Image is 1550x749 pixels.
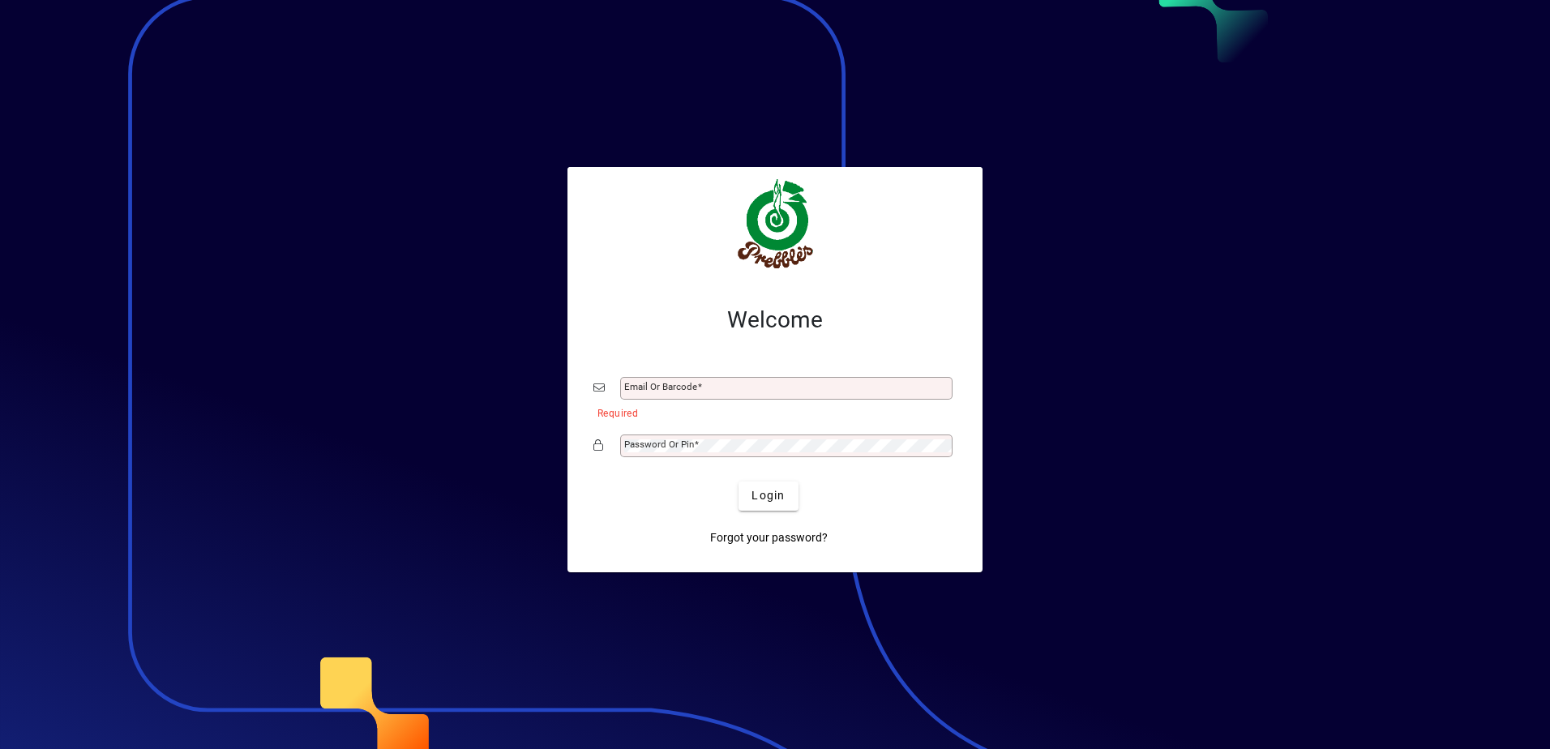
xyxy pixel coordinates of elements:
mat-error: Required [597,404,944,421]
span: Login [751,487,785,504]
span: Forgot your password? [710,529,828,546]
a: Forgot your password? [704,524,834,553]
h2: Welcome [593,306,957,334]
button: Login [739,481,798,511]
mat-label: Email or Barcode [624,381,697,392]
mat-label: Password or Pin [624,439,694,450]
